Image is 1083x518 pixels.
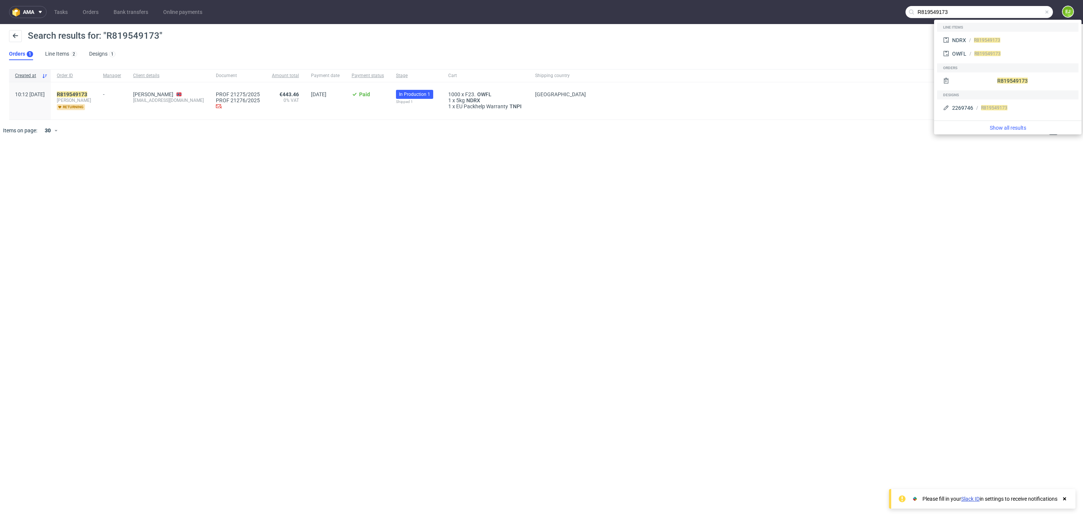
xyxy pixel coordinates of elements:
[9,6,47,18] button: ama
[448,97,523,103] div: x
[465,91,476,97] span: F23.
[9,48,33,60] a: Orders1
[911,495,919,503] img: Slack
[50,6,72,18] a: Tasks
[952,104,973,112] div: 2269746
[974,51,1001,56] span: R819549173
[396,99,436,105] div: Shipped 1
[109,6,153,18] a: Bank transfers
[465,97,482,103] a: NDRX
[937,23,1078,32] div: Line items
[216,97,260,103] a: PROF 21276/2025
[922,495,1057,503] div: Please fill in your in settings to receive notifications
[57,73,91,79] span: Order ID
[448,103,451,109] span: 1
[272,73,299,79] span: Amount total
[133,97,204,103] div: [EMAIL_ADDRESS][DOMAIN_NAME]
[352,73,384,79] span: Payment status
[216,91,260,97] a: PROF 21275/2025
[78,6,103,18] a: Orders
[272,97,299,103] span: 0% VAT
[359,91,370,97] span: Paid
[399,91,430,98] span: In Production 1
[937,124,1078,132] a: Show all results
[937,64,1078,73] div: Orders
[508,103,523,109] a: TNPI
[103,88,121,97] div: -
[57,104,85,110] span: returning
[133,91,173,97] a: [PERSON_NAME]
[456,103,508,109] span: EU Packhelp Warranty
[73,51,75,57] div: 2
[279,91,299,97] span: €443.46
[57,91,87,97] mark: R819549173
[456,97,465,103] span: 5kg
[448,91,460,97] span: 1000
[961,496,980,502] a: Slack ID
[535,91,586,97] span: [GEOGRAPHIC_DATA]
[45,48,77,60] a: Line Items2
[448,103,523,109] div: x
[57,97,91,103] span: [PERSON_NAME]
[311,73,340,79] span: Payment date
[15,91,45,97] span: 10:12 [DATE]
[23,9,34,15] span: ama
[15,73,39,79] span: Created at
[981,105,1007,111] span: R819549173
[57,91,89,97] a: R819549173
[396,73,436,79] span: Stage
[448,97,451,103] span: 1
[216,73,260,79] span: Document
[133,73,204,79] span: Client details
[40,125,54,136] div: 30
[103,73,121,79] span: Manager
[448,73,523,79] span: Cart
[1063,6,1073,17] figcaption: EJ
[111,51,114,57] div: 1
[535,73,586,79] span: Shipping country
[974,38,1000,43] span: R819549173
[28,30,162,41] span: Search results for: "R819549173"
[952,50,966,58] div: OWFL
[29,51,31,57] div: 1
[448,91,523,97] div: x
[3,127,37,134] span: Items on page:
[476,91,493,97] a: OWFL
[12,8,23,17] img: logo
[311,91,326,97] span: [DATE]
[89,48,115,60] a: Designs1
[937,91,1078,100] div: Designs
[159,6,207,18] a: Online payments
[997,78,1028,84] span: R819549173
[952,36,966,44] div: NDRX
